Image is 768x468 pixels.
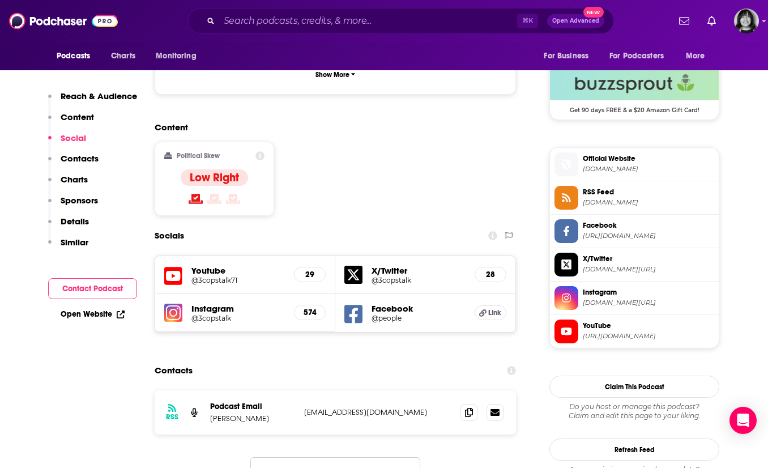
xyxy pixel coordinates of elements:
[48,174,88,195] button: Charts
[549,402,719,420] div: Claim and edit this page to your liking.
[583,321,714,331] span: YouTube
[61,91,137,101] p: Reach & Audience
[61,174,88,185] p: Charts
[488,308,501,317] span: Link
[372,314,466,322] a: @people
[191,303,285,314] h5: Instagram
[156,48,196,64] span: Monitoring
[583,254,714,264] span: X/Twitter
[61,216,89,227] p: Details
[583,232,714,240] span: https://www.facebook.com/people
[734,8,759,33] button: Show profile menu
[550,66,719,113] a: Buzzsprout Deal: Get 90 days FREE & a $20 Amazon Gift Card!
[602,45,680,67] button: open menu
[554,320,714,343] a: YouTube[URL][DOMAIN_NAME]
[61,237,88,248] p: Similar
[703,11,720,31] a: Show notifications dropdown
[583,265,714,274] span: twitter.com/3copstalk
[166,412,178,422] h3: RSS
[484,270,497,279] h5: 28
[61,112,94,122] p: Content
[583,299,714,307] span: instagram.com/3copstalk
[549,402,719,411] span: Do you host or manage this podcast?
[734,8,759,33] span: Logged in as parkdalepublicity1
[686,48,705,64] span: More
[304,270,316,279] h5: 29
[583,7,604,18] span: New
[48,278,137,299] button: Contact Podcast
[554,219,714,243] a: Facebook[URL][DOMAIN_NAME]
[315,71,349,79] p: Show More
[549,439,719,461] button: Refresh Feed
[547,14,604,28] button: Open AdvancedNew
[61,195,98,206] p: Sponsors
[155,360,193,381] h2: Contacts
[554,152,714,176] a: Official Website[DOMAIN_NAME]
[372,276,466,284] a: @3copstalk
[729,407,757,434] div: Open Intercom Messenger
[48,237,88,258] button: Similar
[583,198,714,207] span: feeds.buzzsprout.com
[177,152,220,160] h2: Political Skew
[583,220,714,231] span: Facebook
[191,265,285,276] h5: Youtube
[61,153,99,164] p: Contacts
[164,64,506,85] button: Show More
[219,12,517,30] input: Search podcasts, credits, & more...
[155,122,507,133] h2: Content
[191,276,285,284] a: @3copstalk71
[48,112,94,133] button: Content
[550,66,719,100] img: Buzzsprout Deal: Get 90 days FREE & a $20 Amazon Gift Card!
[517,14,538,28] span: ⌘ K
[583,154,714,164] span: Official Website
[148,45,211,67] button: open menu
[210,414,295,423] p: [PERSON_NAME]
[61,309,125,319] a: Open Website
[583,187,714,197] span: RSS Feed
[734,8,759,33] img: User Profile
[549,376,719,398] button: Claim This Podcast
[210,402,295,411] p: Podcast Email
[9,10,118,32] img: Podchaser - Follow, Share and Rate Podcasts
[544,48,588,64] span: For Business
[475,305,506,320] a: Link
[57,48,90,64] span: Podcasts
[372,303,466,314] h5: Facebook
[675,11,694,31] a: Show notifications dropdown
[61,133,86,143] p: Social
[550,100,719,114] span: Get 90 days FREE & a $20 Amazon Gift Card!
[49,45,105,67] button: open menu
[304,308,316,317] h5: 574
[48,133,86,154] button: Social
[583,287,714,297] span: Instagram
[155,225,184,246] h2: Socials
[48,153,99,174] button: Contacts
[111,48,135,64] span: Charts
[536,45,603,67] button: open menu
[48,195,98,216] button: Sponsors
[552,18,599,24] span: Open Advanced
[678,45,719,67] button: open menu
[104,45,142,67] a: Charts
[48,216,89,237] button: Details
[188,8,614,34] div: Search podcasts, credits, & more...
[48,91,137,112] button: Reach & Audience
[583,332,714,341] span: https://www.youtube.com/@3copstalk71
[554,186,714,210] a: RSS Feed[DOMAIN_NAME]
[583,165,714,173] span: 3copstalk.com
[304,407,451,417] p: [EMAIL_ADDRESS][DOMAIN_NAME]
[190,171,239,185] h4: Low Right
[609,48,664,64] span: For Podcasters
[372,265,466,276] h5: X/Twitter
[554,253,714,276] a: X/Twitter[DOMAIN_NAME][URL]
[164,304,182,322] img: iconImage
[191,314,285,322] a: @3copstalk
[554,286,714,310] a: Instagram[DOMAIN_NAME][URL]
